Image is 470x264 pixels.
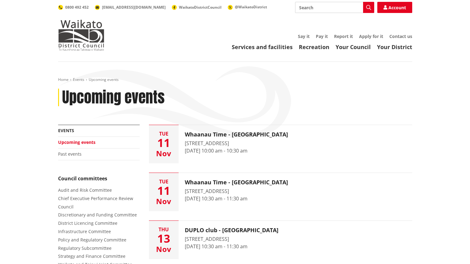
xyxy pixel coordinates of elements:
[185,140,288,147] div: [STREET_ADDRESS]
[185,227,278,234] h3: DUPLO club - [GEOGRAPHIC_DATA]
[235,4,267,10] span: @WaikatoDistrict
[58,151,82,157] a: Past events
[185,187,288,195] div: [STREET_ADDRESS]
[149,179,179,184] div: Tue
[149,137,179,149] div: 11
[58,175,107,182] strong: Council committees
[149,173,412,211] a: Tue 11 Nov Whaanau Time - [GEOGRAPHIC_DATA] [STREET_ADDRESS] [DATE] 10:30 am - 11:30 am
[149,150,179,157] div: Nov
[299,43,329,51] a: Recreation
[58,139,95,145] a: Upcoming events
[149,185,179,196] div: 11
[58,212,137,218] a: Discretionary and Funding Committee
[149,233,179,244] div: 13
[149,227,179,232] div: Thu
[95,5,166,10] a: [EMAIL_ADDRESS][DOMAIN_NAME]
[185,235,278,243] div: [STREET_ADDRESS]
[185,131,288,138] h3: Whaanau Time - [GEOGRAPHIC_DATA]
[58,20,104,51] img: Waikato District Council - Te Kaunihera aa Takiwaa o Waikato
[389,33,412,39] a: Contact us
[58,77,69,82] a: Home
[336,43,371,51] a: Your Council
[58,187,112,193] a: Audit and Risk Committee
[62,89,165,107] h1: Upcoming events
[185,179,288,186] h3: Whaanau Time - [GEOGRAPHIC_DATA]
[102,5,166,10] span: [EMAIL_ADDRESS][DOMAIN_NAME]
[58,195,133,201] a: Chief Executive Performance Review
[149,198,179,205] div: Nov
[65,5,89,10] span: 0800 492 452
[149,131,179,136] div: Tue
[58,220,117,226] a: District Licencing Committee
[58,245,112,251] a: Regulatory Subcommittee
[89,77,119,82] span: Upcoming events
[185,243,248,250] time: [DATE] 10:30 am - 11:30 am
[58,5,89,10] a: 0800 492 452
[228,4,267,10] a: @WaikatoDistrict
[316,33,328,39] a: Pay it
[185,147,248,154] time: [DATE] 10:00 am - 10:30 am
[58,228,111,234] a: Infrastructure Committee
[179,5,222,10] span: WaikatoDistrictCouncil
[295,2,374,13] input: Search input
[377,43,412,51] a: Your District
[58,77,412,82] nav: breadcrumb
[359,33,383,39] a: Apply for it
[149,221,412,259] a: Thu 13 Nov DUPLO club - [GEOGRAPHIC_DATA] [STREET_ADDRESS] [DATE] 10:30 am - 11:30 am
[334,33,353,39] a: Report it
[377,2,412,13] a: Account
[58,128,74,133] a: Events
[185,195,248,202] time: [DATE] 10:30 am - 11:30 am
[172,5,222,10] a: WaikatoDistrictCouncil
[58,253,125,259] a: Strategy and Finance Committee
[298,33,310,39] a: Say it
[73,77,84,82] a: Events
[58,237,126,243] a: Policy and Regulatory Committee
[149,125,412,163] a: Tue 11 Nov Whaanau Time - [GEOGRAPHIC_DATA] [STREET_ADDRESS] [DATE] 10:00 am - 10:30 am
[232,43,293,51] a: Services and facilities
[149,245,179,253] div: Nov
[58,204,74,210] a: Council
